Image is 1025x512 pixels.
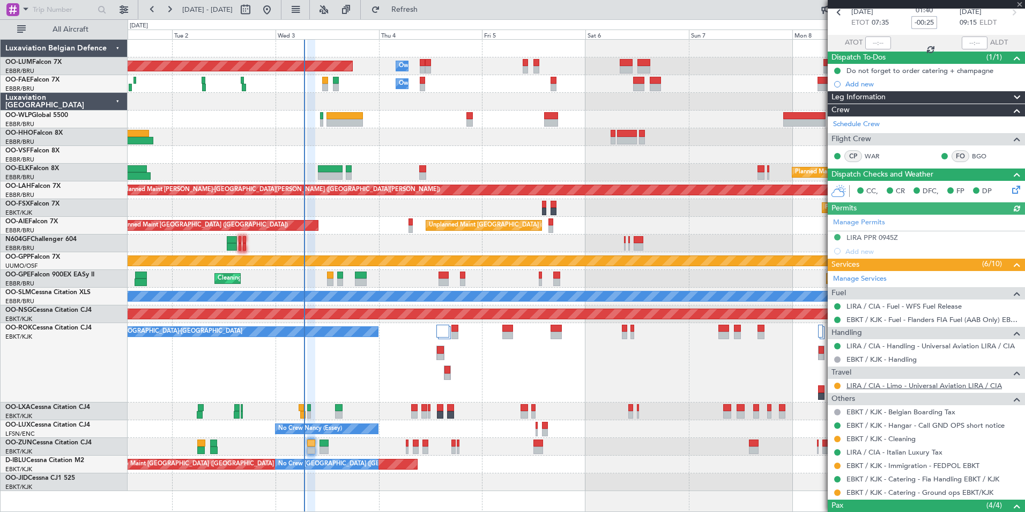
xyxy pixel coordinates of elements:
a: Manage Services [833,274,887,284]
span: D-IBLU [5,457,26,464]
button: Refresh [366,1,430,18]
span: [DATE] [960,7,982,18]
div: Planned Maint [PERSON_NAME]-[GEOGRAPHIC_DATA][PERSON_NAME] ([GEOGRAPHIC_DATA][PERSON_NAME]) [123,182,440,198]
div: Unplanned Maint [GEOGRAPHIC_DATA] ([GEOGRAPHIC_DATA] National) [429,217,630,233]
span: Travel [831,367,851,379]
span: OO-FSX [5,201,30,207]
span: OO-AIE [5,218,28,225]
span: (6/10) [982,258,1002,269]
div: Owner Melsbroek Air Base [399,58,472,74]
span: [DATE] - [DATE] [182,5,233,14]
span: ETOT [851,18,869,28]
a: OO-NSGCessna Citation CJ4 [5,307,92,313]
a: EBBR/BRU [5,226,34,235]
div: FO [952,150,969,162]
span: Dispatch Checks and Weather [831,169,933,181]
a: OO-JIDCessna CJ1 525 [5,475,75,481]
span: N604GF [5,236,31,243]
div: [DATE] [130,21,148,31]
span: (4/4) [986,500,1002,511]
a: EBKT / KJK - Catering - Fia Handling EBKT / KJK [846,474,999,484]
span: OO-NSG [5,307,32,313]
span: OO-ROK [5,325,32,331]
a: EBBR/BRU [5,85,34,93]
span: Fuel [831,287,846,299]
span: ATOT [845,38,863,48]
span: OO-LUM [5,59,32,65]
a: EBBR/BRU [5,280,34,288]
a: EBKT / KJK - Cleaning [846,434,916,443]
a: LIRA / CIA - Fuel - WFS Fuel Release [846,302,962,311]
a: EBBR/BRU [5,120,34,128]
button: All Aircraft [12,21,116,38]
a: EBBR/BRU [5,191,34,199]
a: OO-WLPGlobal 5500 [5,112,68,119]
span: (1/1) [986,52,1002,63]
a: EBKT/KJK [5,333,32,341]
span: OO-LXA [5,404,31,411]
a: EBKT/KJK [5,315,32,323]
span: Refresh [382,6,427,13]
a: BGO [972,151,996,161]
a: N604GFChallenger 604 [5,236,77,243]
div: Planned Maint Kortrijk-[GEOGRAPHIC_DATA] [825,200,950,216]
a: OO-HHOFalcon 8X [5,130,63,136]
span: OO-FAE [5,77,30,83]
a: LIRA / CIA - Italian Luxury Tax [846,448,942,457]
span: Services [831,259,859,271]
span: CC, [866,186,878,197]
span: Flight Crew [831,133,871,145]
a: OO-SLMCessna Citation XLS [5,289,91,296]
span: OO-SLM [5,289,31,296]
span: 07:35 [872,18,889,28]
span: OO-JID [5,475,28,481]
a: OO-ROKCessna Citation CJ4 [5,325,92,331]
span: 09:15 [960,18,977,28]
div: Planned Maint [GEOGRAPHIC_DATA] ([GEOGRAPHIC_DATA]) [119,217,288,233]
a: OO-LUMFalcon 7X [5,59,62,65]
a: LFSN/ENC [5,430,35,438]
a: EBBR/BRU [5,244,34,252]
a: OO-ZUNCessna Citation CJ4 [5,440,92,446]
div: CP [844,150,862,162]
a: EBKT / KJK - Handling [846,355,917,364]
a: LIRA / CIA - Limo - Universal Aviation LIRA / CIA [846,381,1002,390]
a: OO-VSFFalcon 8X [5,148,60,154]
div: Owner Melsbroek Air Base [399,76,472,92]
span: OO-GPP [5,254,31,260]
div: Mon 8 [792,30,896,39]
a: EBKT / KJK - Immigration - FEDPOL EBKT [846,461,979,470]
div: No Crew Nancy (Essey) [278,421,342,437]
span: Dispatch To-Dos [831,52,886,64]
a: UUMO/OSF [5,262,38,270]
span: All Aircraft [28,26,113,33]
a: Schedule Crew [833,119,880,130]
div: AOG Maint [GEOGRAPHIC_DATA] ([GEOGRAPHIC_DATA] National) [115,456,301,472]
span: OO-GPE [5,272,31,278]
span: CR [896,186,905,197]
span: FP [956,186,964,197]
a: OO-FAEFalcon 7X [5,77,60,83]
a: EBKT/KJK [5,412,32,420]
a: OO-LUXCessna Citation CJ4 [5,422,90,428]
a: EBBR/BRU [5,297,34,305]
span: Pax [831,500,843,512]
div: Fri 5 [482,30,585,39]
span: OO-ELK [5,165,29,172]
a: OO-ELKFalcon 8X [5,165,59,172]
span: Handling [831,327,862,339]
span: OO-WLP [5,112,32,119]
a: EBKT / KJK - Belgian Boarding Tax [846,407,955,416]
div: A/C Unavailable [GEOGRAPHIC_DATA]-[GEOGRAPHIC_DATA] [71,324,242,340]
a: OO-LAHFalcon 7X [5,183,61,189]
a: OO-GPPFalcon 7X [5,254,60,260]
span: 01:40 [916,5,933,16]
div: Sun 7 [689,30,792,39]
span: OO-ZUN [5,440,32,446]
a: EBBR/BRU [5,138,34,146]
span: Others [831,393,855,405]
span: Leg Information [831,91,886,104]
span: OO-LUX [5,422,31,428]
div: No Crew [GEOGRAPHIC_DATA] ([GEOGRAPHIC_DATA] National) [278,456,458,472]
div: Tue 2 [172,30,276,39]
